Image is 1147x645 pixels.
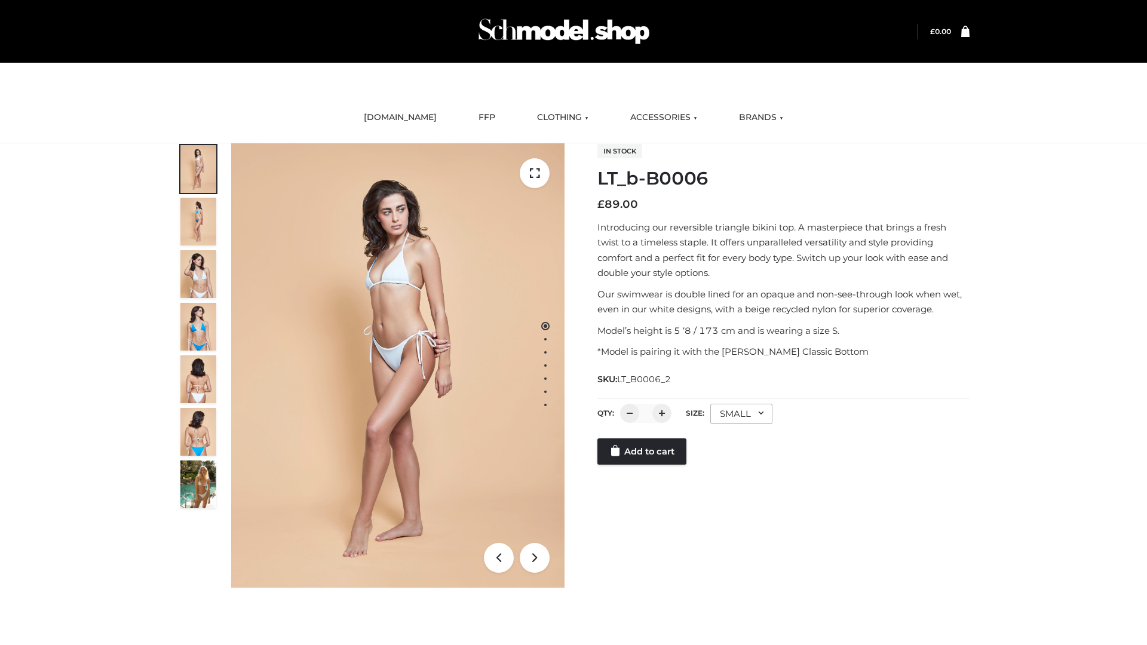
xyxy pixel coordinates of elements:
[617,374,671,385] span: LT_B0006_2
[180,303,216,351] img: ArielClassicBikiniTop_CloudNine_AzureSky_OW114ECO_4-scaled.jpg
[686,408,704,417] label: Size:
[180,408,216,456] img: ArielClassicBikiniTop_CloudNine_AzureSky_OW114ECO_8-scaled.jpg
[180,145,216,193] img: ArielClassicBikiniTop_CloudNine_AzureSky_OW114ECO_1-scaled.jpg
[597,287,970,317] p: Our swimwear is double lined for an opaque and non-see-through look when wet, even in our white d...
[474,8,654,55] img: Schmodel Admin 964
[597,198,605,211] span: £
[597,372,672,386] span: SKU:
[180,198,216,245] img: ArielClassicBikiniTop_CloudNine_AzureSky_OW114ECO_2-scaled.jpg
[597,198,638,211] bdi: 89.00
[597,408,614,417] label: QTY:
[470,105,504,131] a: FFP
[180,460,216,508] img: Arieltop_CloudNine_AzureSky2.jpg
[597,438,686,465] a: Add to cart
[231,143,565,588] img: LT_b-B0006
[930,27,935,36] span: £
[930,27,951,36] bdi: 0.00
[528,105,597,131] a: CLOTHING
[597,220,970,281] p: Introducing our reversible triangle bikini top. A masterpiece that brings a fresh twist to a time...
[597,168,970,189] h1: LT_b-B0006
[930,27,951,36] a: £0.00
[730,105,792,131] a: BRANDS
[597,144,642,158] span: In stock
[355,105,446,131] a: [DOMAIN_NAME]
[180,355,216,403] img: ArielClassicBikiniTop_CloudNine_AzureSky_OW114ECO_7-scaled.jpg
[710,404,772,424] div: SMALL
[180,250,216,298] img: ArielClassicBikiniTop_CloudNine_AzureSky_OW114ECO_3-scaled.jpg
[621,105,706,131] a: ACCESSORIES
[597,344,970,360] p: *Model is pairing it with the [PERSON_NAME] Classic Bottom
[597,323,970,339] p: Model’s height is 5 ‘8 / 173 cm and is wearing a size S.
